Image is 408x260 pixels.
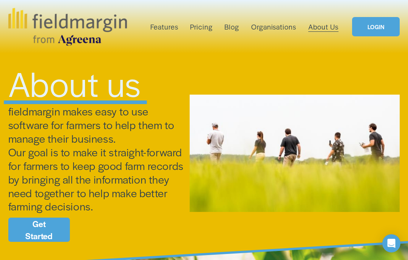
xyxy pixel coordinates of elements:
a: About Us [308,21,338,33]
a: Get Started [8,218,70,242]
span: Features [150,22,178,32]
a: Organisations [251,21,297,33]
span: fieldmargin makes easy to use software for farmers to help them to manage their business. Our goa... [8,103,186,214]
img: fieldmargin.com [8,8,127,46]
a: Pricing [190,21,213,33]
a: folder dropdown [150,21,178,33]
span: About us [8,59,141,107]
a: LOGIN [352,17,400,37]
a: Blog [224,21,239,33]
div: Open Intercom Messenger [382,234,400,252]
